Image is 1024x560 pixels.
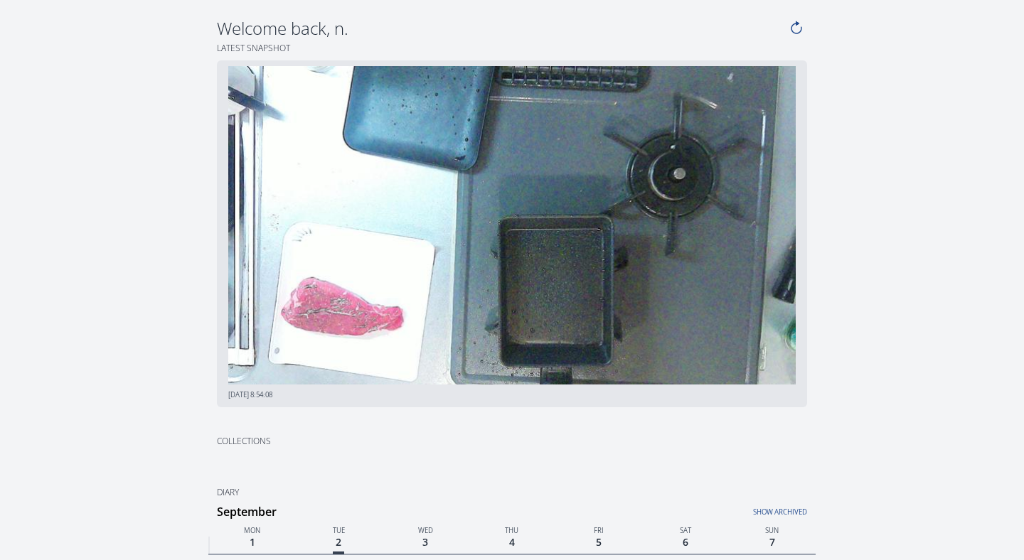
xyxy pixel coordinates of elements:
[767,532,778,551] span: 7
[555,523,642,536] p: Fri
[208,436,508,448] h2: Collections
[217,17,785,40] h4: Welcome back, n.
[680,532,691,551] span: 6
[382,523,469,536] p: Wed
[420,532,431,551] span: 3
[604,499,806,517] a: Show archived
[295,523,382,536] p: Tue
[333,532,344,554] span: 2
[593,532,604,551] span: 5
[642,523,729,536] p: Sat
[506,532,518,551] span: 4
[247,532,258,551] span: 1
[208,523,295,536] p: Mon
[208,43,815,55] h2: Latest snapshot
[469,523,555,536] p: Thu
[228,390,272,399] span: [DATE] 8:54:08
[228,66,795,384] img: 20250815085408.jpeg
[217,500,815,523] h3: September
[729,523,816,536] p: Sun
[208,487,815,499] h2: Diary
